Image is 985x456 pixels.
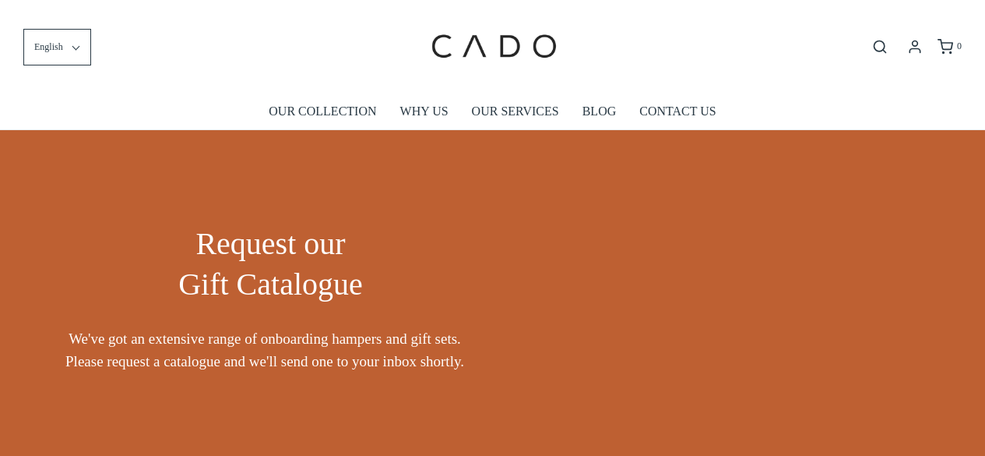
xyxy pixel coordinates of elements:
span: We've got an extensive range of onboarding hampers and gift sets. Please request a catalogue and ... [49,328,481,373]
img: cadogifting [427,12,559,82]
a: BLOG [582,94,617,129]
span: Request our Gift Catalogue [178,226,363,302]
a: OUR SERVICES [472,94,559,129]
button: English [23,29,91,65]
button: Open search bar [866,38,894,55]
a: CONTACT US [639,94,716,129]
span: 0 [957,41,962,51]
a: 0 [936,39,962,55]
span: English [34,40,63,55]
a: WHY US [400,94,449,129]
a: OUR COLLECTION [269,94,376,129]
